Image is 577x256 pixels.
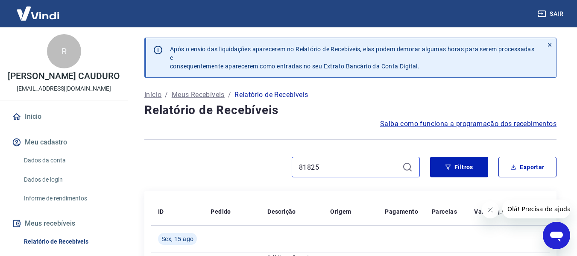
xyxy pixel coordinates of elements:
a: Início [10,107,117,126]
p: Descrição [267,207,296,216]
a: Meus Recebíveis [172,90,225,100]
button: Filtros [430,157,488,177]
a: Saiba como funciona a programação dos recebimentos [380,119,556,129]
div: R [47,34,81,68]
p: ID [158,207,164,216]
a: Início [144,90,161,100]
input: Busque pelo número do pedido [299,161,399,174]
p: Relatório de Recebíveis [234,90,308,100]
p: Parcelas [432,207,457,216]
a: Relatório de Recebíveis [21,233,117,250]
h4: Relatório de Recebíveis [144,102,556,119]
iframe: Mensagem da empresa [502,200,570,218]
p: [PERSON_NAME] CAUDURO [8,72,120,81]
img: Vindi [10,0,66,26]
p: / [228,90,231,100]
a: Dados de login [21,171,117,188]
p: Pagamento [385,207,418,216]
span: Sex, 15 ago [161,235,193,243]
button: Exportar [498,157,556,177]
p: Valor Líq. [474,207,502,216]
p: [EMAIL_ADDRESS][DOMAIN_NAME] [17,84,111,93]
p: Origem [330,207,351,216]
p: / [165,90,168,100]
iframe: Botão para abrir a janela de mensagens [543,222,570,249]
iframe: Fechar mensagem [482,201,499,218]
button: Sair [536,6,567,22]
span: Olá! Precisa de ajuda? [5,6,72,13]
p: Pedido [211,207,231,216]
button: Meus recebíveis [10,214,117,233]
p: Após o envio das liquidações aparecerem no Relatório de Recebíveis, elas podem demorar algumas ho... [170,45,536,71]
a: Informe de rendimentos [21,190,117,207]
a: Dados da conta [21,152,117,169]
button: Meu cadastro [10,133,117,152]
